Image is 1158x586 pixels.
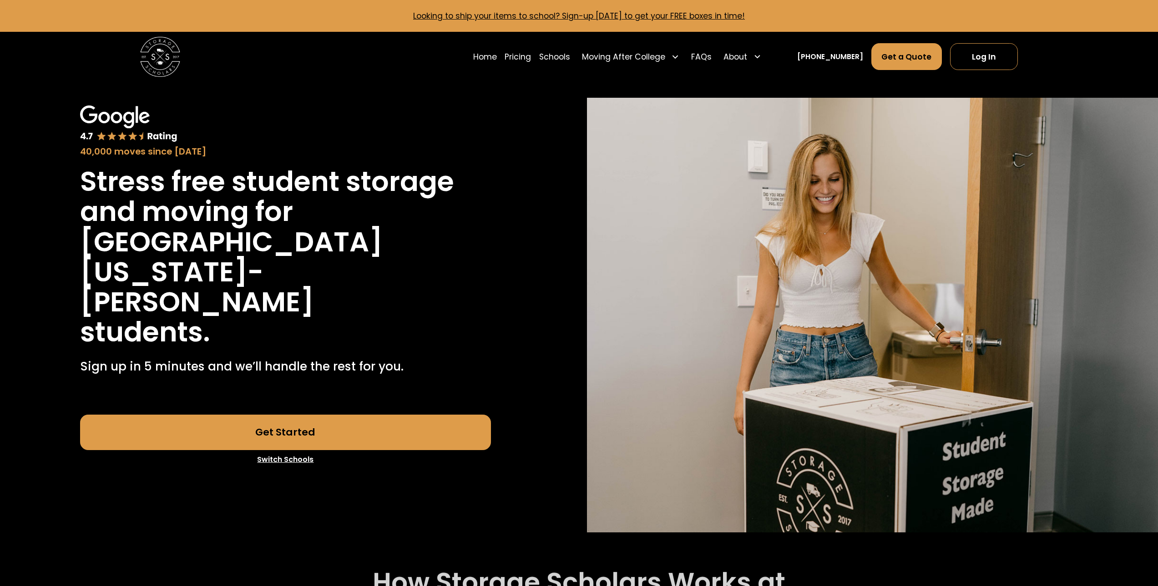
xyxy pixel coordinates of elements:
a: [PHONE_NUMBER] [797,51,863,62]
a: FAQs [691,43,712,70]
img: Storage Scholars main logo [140,37,180,77]
a: Log In [950,43,1018,70]
div: Moving After College [582,51,665,63]
div: 40,000 moves since [DATE] [80,145,491,159]
a: Home [473,43,497,70]
h1: students. [80,317,210,347]
a: Looking to ship your items to school? Sign-up [DATE] to get your FREE boxes in time! [413,10,745,21]
a: Get a Quote [871,43,942,70]
a: Get Started [80,415,491,451]
div: About [723,51,747,63]
p: Sign up in 5 minutes and we’ll handle the rest for you. [80,357,404,375]
a: Schools [539,43,570,70]
h1: Stress free student storage and moving for [80,166,491,227]
a: Pricing [505,43,531,70]
img: Google 4.7 star rating [80,105,178,143]
h1: [GEOGRAPHIC_DATA][US_STATE]-[PERSON_NAME] [80,227,491,317]
img: Storage Scholars will have everything waiting for you in your room when you arrive to campus. [587,98,1158,532]
div: About [720,43,765,70]
div: Moving After College [578,43,683,70]
a: Switch Schools [80,450,491,469]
